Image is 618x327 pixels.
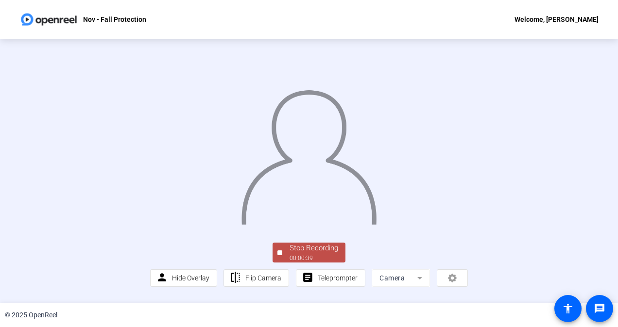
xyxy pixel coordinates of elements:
div: 00:00:39 [290,254,338,262]
span: Flip Camera [245,274,281,282]
button: Flip Camera [223,269,289,287]
div: Welcome, [PERSON_NAME] [515,14,599,25]
button: Hide Overlay [150,269,217,287]
button: Stop Recording00:00:39 [273,243,345,262]
mat-icon: article [302,272,314,284]
mat-icon: person [156,272,168,284]
button: Teleprompter [296,269,365,287]
p: Nov - Fall Protection [83,14,146,25]
mat-icon: accessibility [562,303,574,314]
span: Teleprompter [318,274,358,282]
img: overlay [240,82,378,225]
div: Stop Recording [290,243,338,254]
div: © 2025 OpenReel [5,310,57,320]
mat-icon: message [594,303,605,314]
span: Hide Overlay [172,274,209,282]
mat-icon: flip [229,272,241,284]
img: OpenReel logo [19,10,78,29]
